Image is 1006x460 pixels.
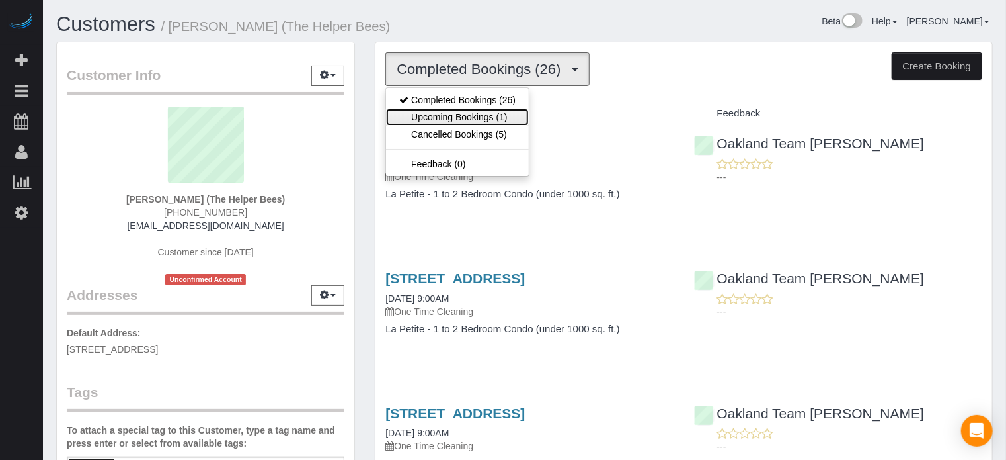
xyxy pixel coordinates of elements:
a: Cancelled Bookings (5) [386,126,529,143]
button: Completed Bookings (26) [385,52,589,86]
h4: Feedback [694,108,982,119]
h4: Service [385,108,674,119]
p: One Time Cleaning [385,439,674,453]
a: [PERSON_NAME] [907,16,989,26]
a: [STREET_ADDRESS] [385,406,525,421]
span: Unconfirmed Account [165,274,246,285]
a: Beta [822,16,863,26]
span: Completed Bookings (26) [397,61,567,77]
a: Customers [56,13,155,36]
p: --- [717,440,982,453]
div: Open Intercom Messenger [961,415,993,447]
legend: Customer Info [67,66,344,95]
a: Feedback (0) [386,156,529,173]
a: [DATE] 9:00AM [385,428,449,438]
label: To attach a special tag to this Customer, type a tag name and press enter or select from availabl... [67,424,344,450]
a: Oakland Team [PERSON_NAME] [694,271,925,286]
p: One Time Cleaning [385,305,674,318]
p: One Time Cleaning [385,170,674,183]
button: Create Booking [892,52,982,80]
img: Automaid Logo [8,13,34,32]
a: Oakland Team [PERSON_NAME] [694,136,925,151]
a: Oakland Team [PERSON_NAME] [694,406,925,421]
a: Help [872,16,898,26]
a: Upcoming Bookings (1) [386,109,529,126]
p: --- [717,171,982,184]
label: Default Address: [67,326,141,340]
h4: La Petite - 1 to 2 Bedroom Condo (under 1000 sq. ft.) [385,189,674,200]
span: [STREET_ADDRESS] [67,344,158,355]
span: Customer since [DATE] [158,247,254,257]
strong: [PERSON_NAME] (The Helper Bees) [126,194,285,205]
h4: La Petite - 1 to 2 Bedroom Condo (under 1000 sq. ft.) [385,324,674,335]
a: [EMAIL_ADDRESS][DOMAIN_NAME] [128,220,284,231]
p: --- [717,305,982,318]
legend: Tags [67,383,344,412]
span: [PHONE_NUMBER] [164,207,247,218]
img: New interface [841,13,863,30]
a: Completed Bookings (26) [386,91,529,109]
a: [STREET_ADDRESS] [385,271,525,286]
a: [DATE] 9:00AM [385,293,449,304]
small: / [PERSON_NAME] (The Helper Bees) [161,19,391,34]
